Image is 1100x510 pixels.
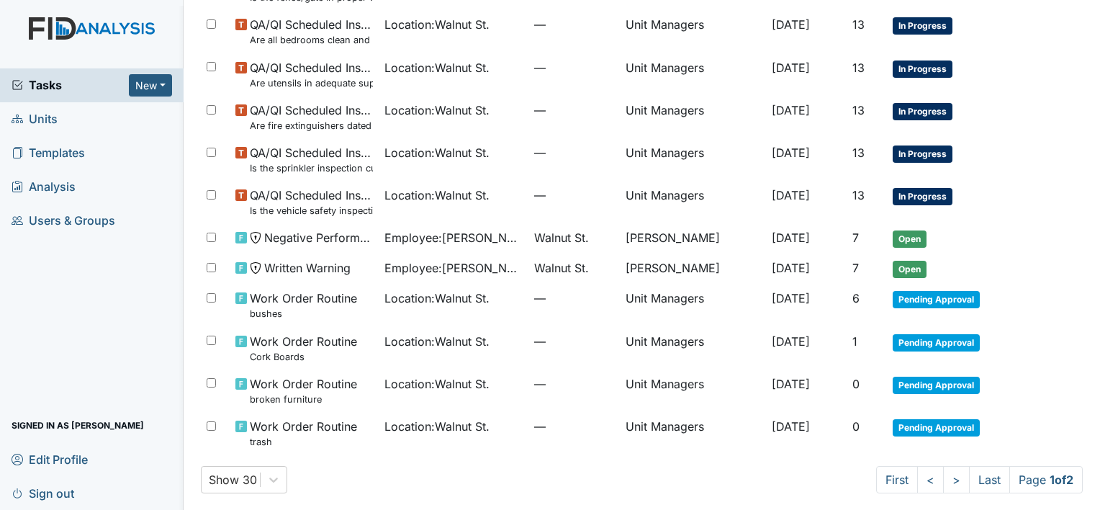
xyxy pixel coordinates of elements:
[534,259,589,277] span: Walnut St.
[12,210,115,232] span: Users & Groups
[250,333,357,364] span: Work Order Routine Cork Boards
[772,17,810,32] span: [DATE]
[852,103,865,117] span: 13
[852,291,860,305] span: 6
[917,466,944,493] a: <
[852,231,859,245] span: 7
[534,229,589,246] span: Walnut St.
[1050,473,1073,487] strong: 1 of 2
[772,261,810,275] span: [DATE]
[250,33,373,47] small: Are all bedrooms clean and in good repair?
[534,375,614,393] span: —
[12,414,144,437] span: Signed in as [PERSON_NAME]
[852,61,865,75] span: 13
[12,142,85,164] span: Templates
[772,231,810,245] span: [DATE]
[384,16,490,33] span: Location : Walnut St.
[250,187,373,218] span: QA/QI Scheduled Inspection Is the vehicle safety inspection report current and in the mileage log...
[250,290,357,321] span: Work Order Routine bushes
[250,59,373,90] span: QA/QI Scheduled Inspection Are utensils in adequate supply?
[620,412,766,455] td: Unit Managers
[534,102,614,119] span: —
[209,471,257,488] div: Show 30
[620,181,766,223] td: Unit Managers
[384,187,490,204] span: Location : Walnut St.
[264,229,373,246] span: Negative Performance Review
[893,188,952,205] span: In Progress
[772,419,810,434] span: [DATE]
[893,103,952,120] span: In Progress
[534,144,614,161] span: —
[893,146,952,163] span: In Progress
[620,10,766,53] td: Unit Managers
[620,53,766,96] td: Unit Managers
[1009,466,1083,493] span: Page
[384,418,490,435] span: Location : Walnut St.
[876,466,1083,493] nav: task-pagination
[250,393,357,406] small: broken furniture
[620,370,766,412] td: Unit Managers
[893,291,980,308] span: Pending Approval
[772,103,810,117] span: [DATE]
[250,435,357,449] small: trash
[534,290,614,307] span: —
[772,188,810,202] span: [DATE]
[129,74,172,97] button: New
[969,466,1010,493] a: Last
[250,76,373,90] small: Are utensils in adequate supply?
[250,144,373,175] span: QA/QI Scheduled Inspection Is the sprinkler inspection current? (document the date in the comment...
[893,419,980,437] span: Pending Approval
[852,377,860,391] span: 0
[250,204,373,218] small: Is the vehicle safety inspection report current and in the mileage log pouch?
[772,61,810,75] span: [DATE]
[384,229,522,246] span: Employee : [PERSON_NAME]
[12,76,129,94] a: Tasks
[250,375,357,406] span: Work Order Routine broken furniture
[852,17,865,32] span: 13
[534,59,614,76] span: —
[12,482,74,504] span: Sign out
[620,223,766,254] td: [PERSON_NAME]
[12,176,76,198] span: Analysis
[250,350,357,364] small: Cork Boards
[250,307,357,321] small: bushes
[620,254,766,284] td: [PERSON_NAME]
[534,333,614,350] span: —
[534,187,614,204] span: —
[384,375,490,393] span: Location : Walnut St.
[384,59,490,76] span: Location : Walnut St.
[772,146,810,160] span: [DATE]
[893,334,980,352] span: Pending Approval
[852,419,860,434] span: 0
[893,377,980,394] span: Pending Approval
[384,144,490,161] span: Location : Walnut St.
[250,161,373,175] small: Is the sprinkler inspection current? (document the date in the comment section)
[250,119,373,133] small: Are fire extinguishers dated and initialed monthly and serviced annually? Are they attached to th...
[893,261,927,278] span: Open
[534,16,614,33] span: —
[384,333,490,350] span: Location : Walnut St.
[12,448,88,470] span: Edit Profile
[772,291,810,305] span: [DATE]
[620,284,766,326] td: Unit Managers
[250,418,357,449] span: Work Order Routine trash
[852,188,865,202] span: 13
[893,231,927,248] span: Open
[893,61,952,78] span: In Progress
[12,108,58,130] span: Units
[250,102,373,133] span: QA/QI Scheduled Inspection Are fire extinguishers dated and initialed monthly and serviced annual...
[772,377,810,391] span: [DATE]
[384,102,490,119] span: Location : Walnut St.
[852,261,859,275] span: 7
[893,17,952,35] span: In Progress
[772,334,810,349] span: [DATE]
[250,16,373,47] span: QA/QI Scheduled Inspection Are all bedrooms clean and in good repair?
[534,418,614,435] span: —
[384,259,522,277] span: Employee : [PERSON_NAME]
[620,96,766,138] td: Unit Managers
[943,466,970,493] a: >
[384,290,490,307] span: Location : Walnut St.
[852,334,857,349] span: 1
[876,466,918,493] a: First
